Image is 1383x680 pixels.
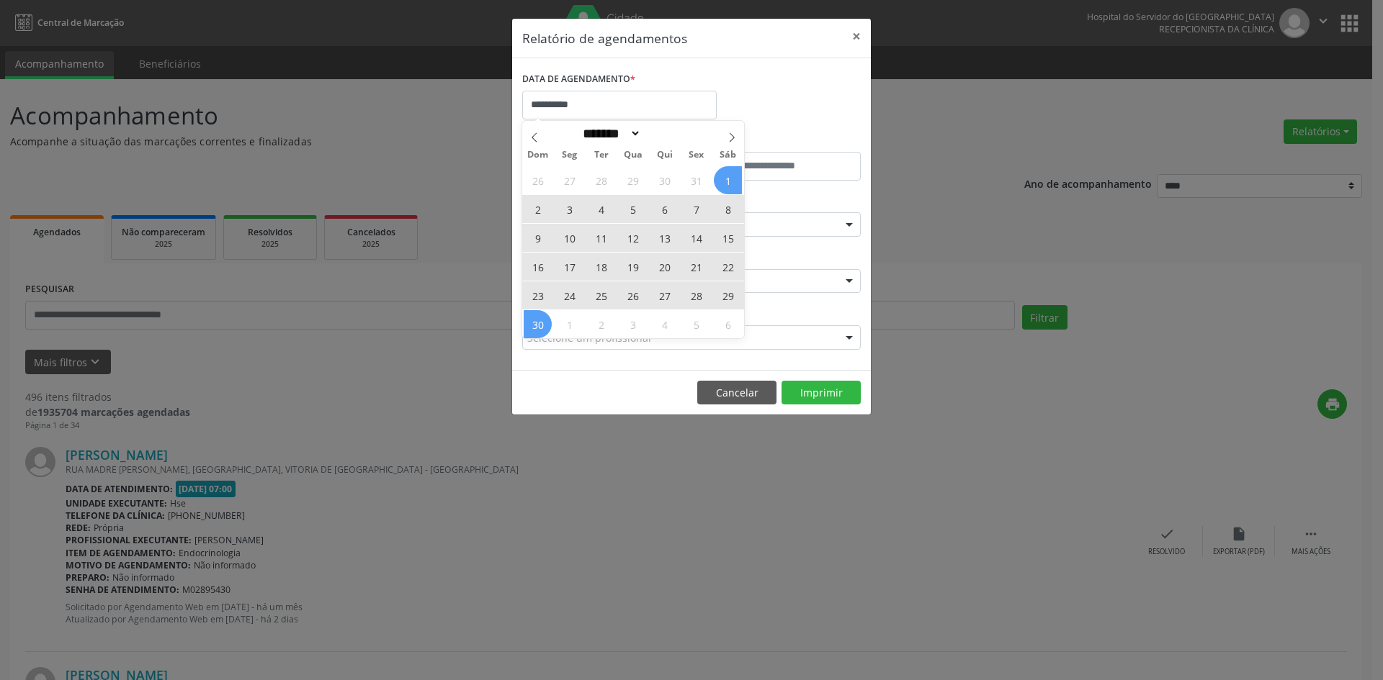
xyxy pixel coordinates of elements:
[682,166,710,194] span: Outubro 31, 2025
[649,150,681,160] span: Qui
[524,253,552,281] span: Novembro 16, 2025
[524,195,552,223] span: Novembro 2, 2025
[587,310,615,338] span: Dezembro 2, 2025
[714,195,742,223] span: Novembro 8, 2025
[524,310,552,338] span: Novembro 30, 2025
[554,150,586,160] span: Seg
[782,381,861,405] button: Imprimir
[619,310,647,338] span: Dezembro 3, 2025
[650,253,679,281] span: Novembro 20, 2025
[842,19,871,54] button: Close
[522,150,554,160] span: Dom
[619,195,647,223] span: Novembro 5, 2025
[650,281,679,309] span: Novembro 27, 2025
[587,195,615,223] span: Novembro 4, 2025
[555,281,583,309] span: Novembro 24, 2025
[586,150,617,160] span: Ter
[578,126,641,141] select: Month
[587,253,615,281] span: Novembro 18, 2025
[587,224,615,252] span: Novembro 11, 2025
[524,224,552,252] span: Novembro 9, 2025
[587,281,615,309] span: Novembro 25, 2025
[522,68,635,91] label: DATA DE AGENDAMENTO
[714,224,742,252] span: Novembro 15, 2025
[555,224,583,252] span: Novembro 10, 2025
[697,381,776,405] button: Cancelar
[619,224,647,252] span: Novembro 12, 2025
[682,281,710,309] span: Novembro 28, 2025
[682,253,710,281] span: Novembro 21, 2025
[555,195,583,223] span: Novembro 3, 2025
[555,310,583,338] span: Dezembro 1, 2025
[650,195,679,223] span: Novembro 6, 2025
[714,281,742,309] span: Novembro 29, 2025
[650,166,679,194] span: Outubro 30, 2025
[712,150,744,160] span: Sáb
[714,253,742,281] span: Novembro 22, 2025
[555,166,583,194] span: Outubro 27, 2025
[619,253,647,281] span: Novembro 19, 2025
[682,195,710,223] span: Novembro 7, 2025
[650,310,679,338] span: Dezembro 4, 2025
[681,150,712,160] span: Sex
[695,130,861,152] label: ATÉ
[524,281,552,309] span: Novembro 23, 2025
[527,330,651,345] span: Selecione um profissional
[522,29,687,47] h5: Relatório de agendamentos
[682,310,710,338] span: Dezembro 5, 2025
[619,281,647,309] span: Novembro 26, 2025
[555,253,583,281] span: Novembro 17, 2025
[587,166,615,194] span: Outubro 28, 2025
[714,310,742,338] span: Dezembro 6, 2025
[619,166,647,194] span: Outubro 29, 2025
[641,126,689,141] input: Year
[714,166,742,194] span: Novembro 1, 2025
[617,150,649,160] span: Qua
[650,224,679,252] span: Novembro 13, 2025
[682,224,710,252] span: Novembro 14, 2025
[524,166,552,194] span: Outubro 26, 2025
